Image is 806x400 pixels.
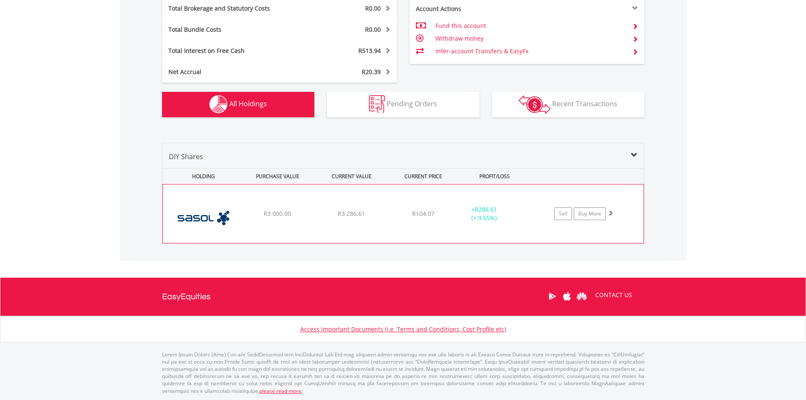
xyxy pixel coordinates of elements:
td: Inter-account Transfers & EasyFx [435,45,625,58]
a: Apple [560,283,575,309]
div: Total Bundle Costs [162,25,299,34]
span: All Holdings [229,99,267,108]
div: CURRENT VALUE [316,168,388,184]
img: holdings-wht.png [209,95,228,113]
button: All Holdings [162,92,314,117]
td: Withdraw money [435,32,625,45]
img: pending_instructions-wht.png [369,95,385,113]
a: CONTACT US [589,283,638,307]
span: R0.00 [365,25,381,33]
button: Pending Orders [327,92,479,117]
span: R20.39 [362,68,381,76]
span: R3 000.00 [264,210,291,218]
span: R104.07 [412,210,435,218]
div: CURRENT PRICE [389,168,457,184]
a: Buy More [574,207,606,220]
a: please read more: [259,387,303,394]
div: HOLDING [163,168,240,184]
button: Recent Transactions [492,92,644,117]
a: Sell [554,207,572,220]
a: Access Important Documents (i.e. Terms and Conditions, Cost Profile etc) [300,325,506,333]
p: Lorem Ipsum Dolors (Ame) Con a/e SeddOeiusmod tem InciDiduntut Lab Etd mag aliquaen admin veniamq... [162,351,644,394]
div: Account Actions [410,5,527,13]
span: DIY Shares [169,152,203,161]
span: R513.94 [358,47,381,55]
div: Total Interest on Free Cash [162,47,299,55]
img: EQU.ZA.SOL.png [167,195,240,241]
span: R286.61 [475,205,497,213]
td: Fund this account [435,19,625,32]
span: Recent Transactions [552,99,617,108]
a: Google Play [545,283,560,309]
a: Huawei [575,283,589,309]
div: PURCHASE VALUE [242,168,314,184]
div: Total Brokerage and Statutory Costs [162,4,299,13]
span: R3 286.61 [338,210,365,218]
img: transactions-zar-wht.png [519,95,550,114]
span: Pending Orders [387,99,437,108]
div: Net Accrual [162,68,299,76]
div: PROFIT/LOSS [459,168,531,184]
span: R0.00 [365,4,381,12]
a: EasyEquities [162,278,211,316]
div: + (+ 9.55%) [452,205,516,222]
